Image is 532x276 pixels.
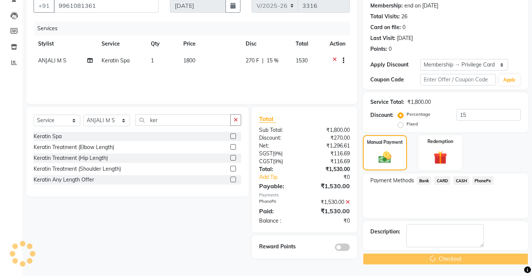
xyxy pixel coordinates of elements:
[313,173,355,181] div: ₹0
[34,143,114,151] div: Keratin Treatment (Elbow Length)
[370,24,401,31] div: Card on file:
[253,165,304,173] div: Total:
[253,182,304,190] div: Payable:
[259,192,350,198] div: Payments
[34,35,97,52] th: Stylist
[259,158,273,165] span: CGST
[253,158,304,165] div: ( )
[453,176,469,185] span: CASH
[136,114,231,126] input: Search or Scan
[246,57,259,65] span: 270 F
[367,139,403,146] label: Manual Payment
[253,243,304,251] div: Reward Points
[407,121,418,127] label: Fixed
[304,134,355,142] div: ₹270.00
[304,198,355,206] div: ₹1,530.00
[370,76,420,84] div: Coupon Code
[34,133,62,140] div: Keratin Spa
[267,57,279,65] span: 15 %
[304,182,355,190] div: ₹1,530.00
[253,173,313,181] a: Add Tip
[417,176,432,185] span: Bank
[370,34,395,42] div: Last Visit:
[404,2,438,10] div: end on [DATE]
[304,217,355,225] div: ₹0
[179,35,241,52] th: Price
[325,35,350,52] th: Action
[420,74,496,86] input: Enter Offer / Coupon Code
[374,150,395,165] img: _cash.svg
[259,115,276,123] span: Total
[401,13,407,21] div: 26
[253,126,304,134] div: Sub Total:
[370,111,393,119] div: Discount:
[407,98,431,106] div: ₹1,800.00
[253,207,304,215] div: Paid:
[370,177,414,184] span: Payment Methods
[262,57,264,65] span: |
[499,74,520,86] button: Apply
[291,35,325,52] th: Total
[304,150,355,158] div: ₹116.69
[402,24,405,31] div: 0
[259,150,273,157] span: SGST
[370,13,400,21] div: Total Visits:
[296,57,308,64] span: 1530
[34,165,121,173] div: Keratin Treatment (Shoulder Length)
[253,142,304,150] div: Net:
[183,57,195,64] span: 1800
[397,34,413,42] div: [DATE]
[253,150,304,158] div: ( )
[427,138,453,145] label: Redemption
[407,111,430,118] label: Percentage
[304,165,355,173] div: ₹1,530.00
[34,22,355,35] div: Services
[304,126,355,134] div: ₹1,800.00
[274,151,281,156] span: 9%
[472,176,494,185] span: PhonePe
[274,158,281,164] span: 9%
[151,57,154,64] span: 1
[102,57,130,64] span: Keratin Spa
[370,228,400,236] div: Description:
[434,176,450,185] span: CARD
[304,158,355,165] div: ₹116.69
[34,154,108,162] div: Keratin Treatment (Hip Length)
[429,149,451,166] img: _gift.svg
[370,45,387,53] div: Points:
[389,45,392,53] div: 0
[370,98,404,106] div: Service Total:
[370,2,403,10] div: Membership:
[146,35,179,52] th: Qty
[304,142,355,150] div: ₹1,296.61
[97,35,146,52] th: Service
[253,198,304,206] div: PhonePe
[38,57,66,64] span: ANJALI M S
[370,61,420,69] div: Apply Discount
[253,134,304,142] div: Discount:
[253,217,304,225] div: Balance :
[304,207,355,215] div: ₹1,530.00
[241,35,292,52] th: Disc
[34,176,94,184] div: Keratin Any Length Offer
